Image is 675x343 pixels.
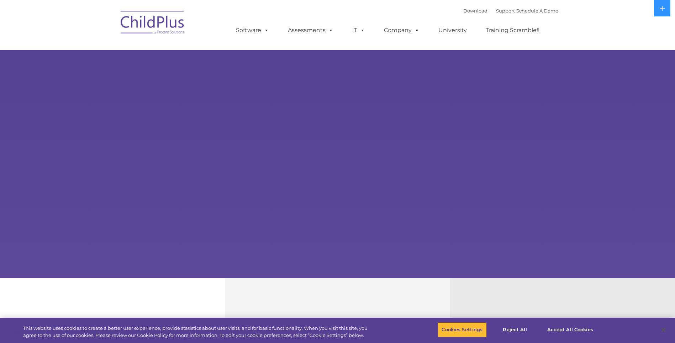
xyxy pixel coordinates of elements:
[281,23,341,37] a: Assessments
[229,23,276,37] a: Software
[23,325,371,339] div: This website uses cookies to create a better user experience, provide statistics about user visit...
[438,322,486,337] button: Cookies Settings
[656,322,671,338] button: Close
[377,23,427,37] a: Company
[463,8,487,14] a: Download
[479,23,547,37] a: Training Scramble!!
[117,6,188,41] img: ChildPlus by Procare Solutions
[431,23,474,37] a: University
[516,8,558,14] a: Schedule A Demo
[345,23,372,37] a: IT
[543,322,597,337] button: Accept All Cookies
[463,8,558,14] font: |
[493,322,537,337] button: Reject All
[496,8,515,14] a: Support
